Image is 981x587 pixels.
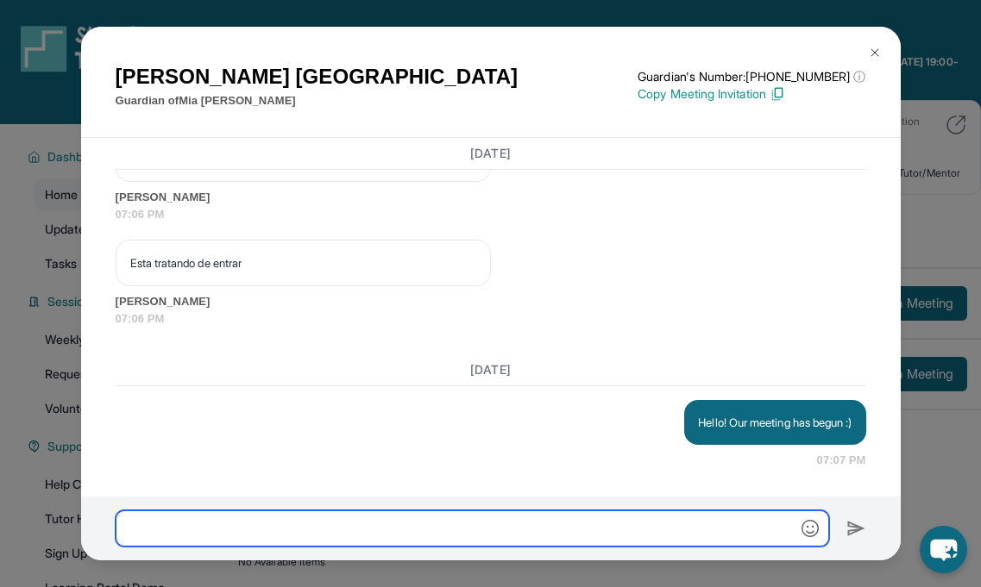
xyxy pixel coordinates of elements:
[802,520,819,537] img: Emoji
[698,414,852,431] p: Hello! Our meeting has begun :)
[920,526,967,573] button: chat-button
[770,86,785,102] img: Copy Icon
[638,85,865,103] p: Copy Meeting Invitation
[116,61,519,92] h1: [PERSON_NAME] [GEOGRAPHIC_DATA]
[116,293,866,310] span: [PERSON_NAME]
[116,189,866,206] span: [PERSON_NAME]
[817,452,866,469] span: 07:07 PM
[116,206,866,223] span: 07:06 PM
[853,68,865,85] span: ⓘ
[638,68,865,85] p: Guardian's Number: [PHONE_NUMBER]
[116,92,519,109] p: Guardian of Mia [PERSON_NAME]
[116,361,866,378] h3: [DATE]
[868,46,882,59] img: Close Icon
[846,518,866,539] img: Send icon
[116,310,866,328] span: 07:06 PM
[116,145,866,162] h3: [DATE]
[130,254,476,272] p: Esta tratando de entrar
